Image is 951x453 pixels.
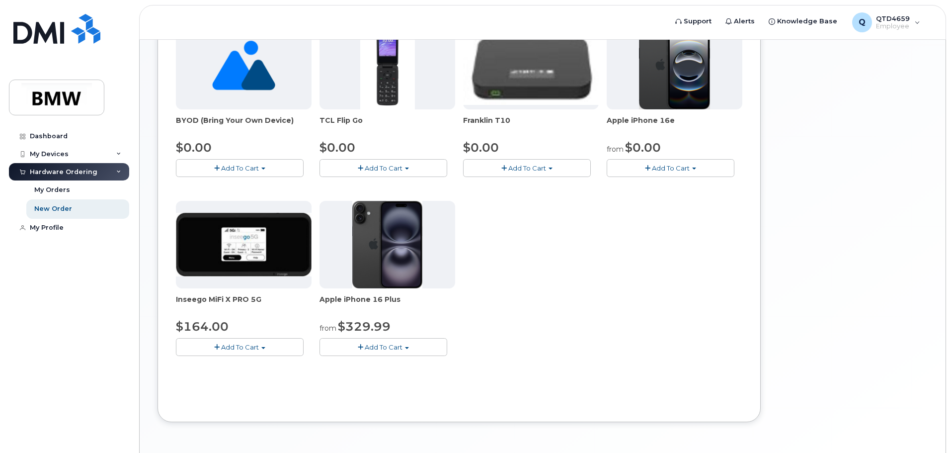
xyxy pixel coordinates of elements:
[625,140,661,155] span: $0.00
[607,115,742,135] div: Apple iPhone 16e
[176,115,312,135] div: BYOD (Bring Your Own Device)
[734,16,755,26] span: Alerts
[463,140,499,155] span: $0.00
[319,159,447,177] button: Add To Cart
[338,319,391,334] span: $329.99
[319,338,447,356] button: Add To Cart
[365,343,402,351] span: Add To Cart
[652,164,690,172] span: Add To Cart
[360,22,415,109] img: TCL_FLIP_MODE.jpg
[365,164,402,172] span: Add To Cart
[319,140,355,155] span: $0.00
[319,294,455,314] div: Apple iPhone 16 Plus
[463,26,599,105] img: t10.jpg
[319,324,336,333] small: from
[777,16,837,26] span: Knowledge Base
[221,343,259,351] span: Add To Cart
[176,319,229,334] span: $164.00
[463,115,599,135] div: Franklin T10
[319,115,455,135] div: TCL Flip Go
[639,22,711,109] img: iphone16e.png
[859,16,866,28] span: Q
[176,213,312,276] img: cut_small_inseego_5G.jpg
[718,11,762,31] a: Alerts
[908,410,944,446] iframe: Messenger Launcher
[876,22,910,30] span: Employee
[176,294,312,314] div: Inseego MiFi X PRO 5G
[221,164,259,172] span: Add To Cart
[607,145,624,154] small: from
[176,159,304,177] button: Add To Cart
[176,338,304,356] button: Add To Cart
[607,159,734,177] button: Add To Cart
[762,11,844,31] a: Knowledge Base
[508,164,546,172] span: Add To Cart
[876,14,910,22] span: QTD4659
[352,201,422,288] img: iphone_16_plus.png
[845,12,927,32] div: QTD4659
[463,159,591,177] button: Add To Cart
[212,22,275,109] img: no_image_found-2caef05468ed5679b831cfe6fc140e25e0c280774317ffc20a367ab7fd17291e.png
[176,140,212,155] span: $0.00
[684,16,712,26] span: Support
[668,11,718,31] a: Support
